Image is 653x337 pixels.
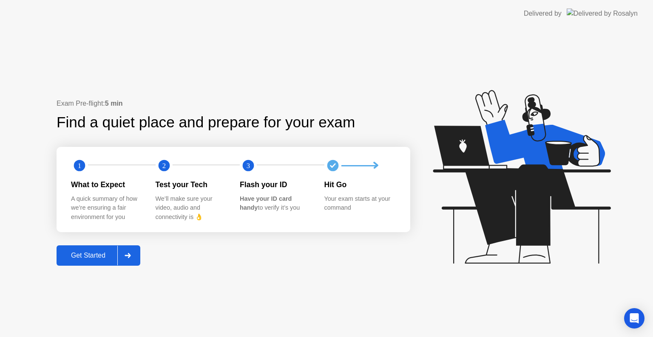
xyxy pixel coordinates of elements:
text: 2 [162,162,165,170]
div: Test your Tech [156,179,227,190]
button: Get Started [57,245,140,266]
b: Have your ID card handy [240,195,292,211]
img: Delivered by Rosalyn [567,8,638,18]
div: Open Intercom Messenger [624,308,644,329]
div: Delivered by [524,8,562,19]
div: Your exam starts at your command [324,194,395,213]
div: Exam Pre-flight: [57,98,410,109]
div: to verify it’s you [240,194,311,213]
b: 5 min [105,100,123,107]
text: 1 [78,162,81,170]
div: Flash your ID [240,179,311,190]
div: Get Started [59,252,117,259]
text: 3 [247,162,250,170]
div: What to Expect [71,179,142,190]
div: We’ll make sure your video, audio and connectivity is 👌 [156,194,227,222]
div: A quick summary of how we’re ensuring a fair environment for you [71,194,142,222]
div: Hit Go [324,179,395,190]
div: Find a quiet place and prepare for your exam [57,111,356,134]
